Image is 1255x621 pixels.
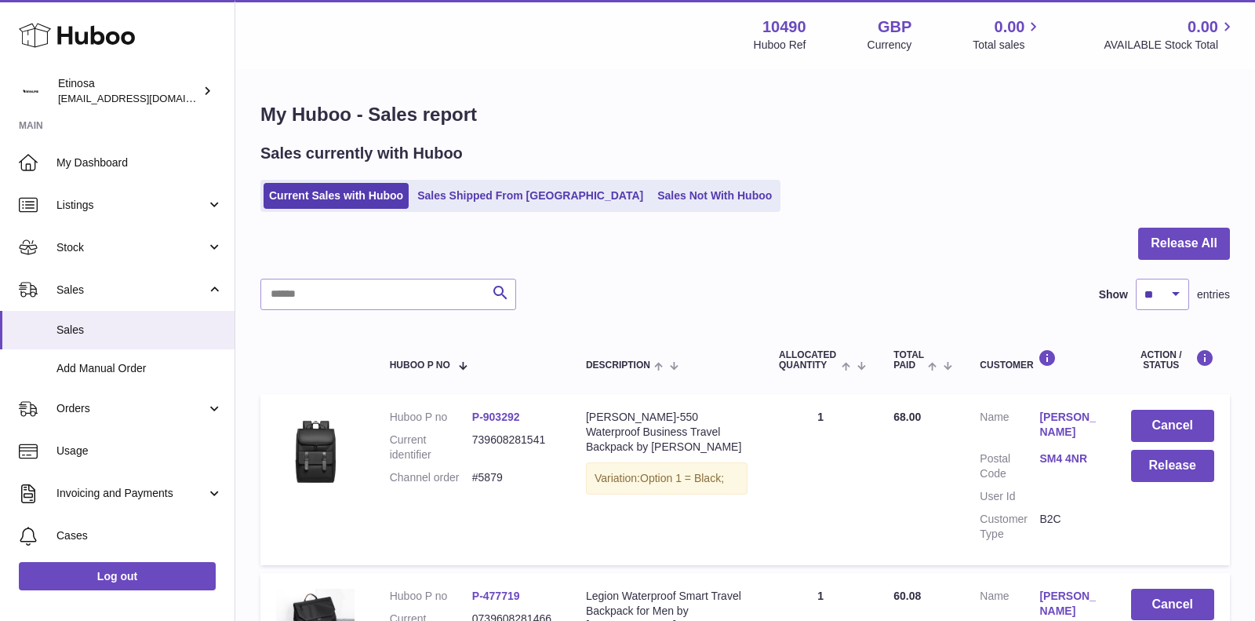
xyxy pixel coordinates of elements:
[893,590,921,602] span: 60.08
[980,451,1039,481] dt: Postal Code
[1197,287,1230,302] span: entries
[56,323,223,338] span: Sales
[472,411,520,423] a: P-903292
[980,489,1039,504] dt: User Id
[56,361,223,376] span: Add Manual Order
[1039,451,1099,466] a: SM4 4NR
[390,433,472,462] dt: Current identifier
[260,143,463,164] h2: Sales currently with Huboo
[472,470,555,485] dd: #5879
[586,360,650,371] span: Description
[1131,410,1215,442] button: Cancel
[1039,589,1099,619] a: [PERSON_NAME]
[1131,589,1215,621] button: Cancel
[1104,38,1236,53] span: AVAILABLE Stock Total
[868,38,912,53] div: Currency
[640,472,724,484] span: Option 1 = Black;
[586,462,748,495] div: Variation:
[472,590,520,602] a: P-477719
[260,102,1230,127] h1: My Huboo - Sales report
[980,349,1099,371] div: Customer
[58,92,231,104] span: [EMAIL_ADDRESS][DOMAIN_NAME]
[1099,287,1128,302] label: Show
[390,589,472,604] dt: Huboo P no
[980,512,1039,542] dt: Customer Type
[19,562,216,590] a: Log out
[1188,16,1218,38] span: 0.00
[276,410,355,488] img: v-Black__-1639737978.jpg
[1131,349,1215,371] div: Action / Status
[56,283,206,298] span: Sales
[762,16,806,38] strong: 10490
[995,16,1025,38] span: 0.00
[1039,512,1099,542] dd: B2C
[56,198,206,213] span: Listings
[586,410,748,455] div: [PERSON_NAME]-550 Waterproof Business Travel Backpack by [PERSON_NAME]
[472,433,555,462] dd: 739608281541
[763,394,878,564] td: 1
[56,401,206,416] span: Orders
[56,528,223,543] span: Cases
[878,16,911,38] strong: GBP
[56,486,206,501] span: Invoicing and Payments
[980,410,1039,444] dt: Name
[56,240,206,255] span: Stock
[652,183,777,209] a: Sales Not With Huboo
[264,183,409,209] a: Current Sales with Huboo
[56,155,223,170] span: My Dashboard
[779,350,838,371] span: ALLOCATED Quantity
[19,79,42,103] img: Wolphuk@gmail.com
[893,350,924,371] span: Total paid
[973,38,1042,53] span: Total sales
[390,470,472,485] dt: Channel order
[893,411,921,423] span: 68.00
[1039,410,1099,440] a: [PERSON_NAME]
[58,76,199,106] div: Etinosa
[412,183,649,209] a: Sales Shipped From [GEOGRAPHIC_DATA]
[1131,450,1215,482] button: Release
[754,38,806,53] div: Huboo Ref
[1138,228,1230,260] button: Release All
[56,444,223,458] span: Usage
[1104,16,1236,53] a: 0.00 AVAILABLE Stock Total
[973,16,1042,53] a: 0.00 Total sales
[390,360,450,371] span: Huboo P no
[390,410,472,425] dt: Huboo P no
